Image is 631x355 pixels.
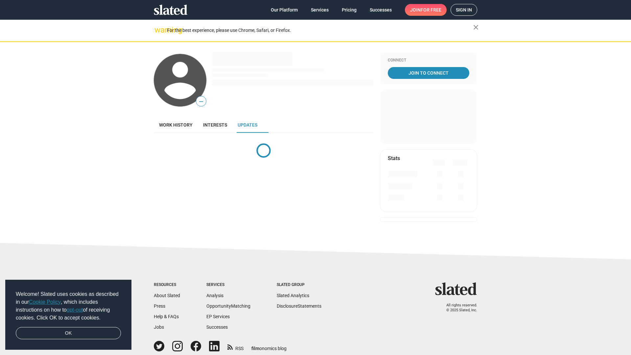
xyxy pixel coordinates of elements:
div: cookieconsent [5,280,131,350]
a: Successes [206,324,228,330]
a: filmonomics blog [251,340,287,352]
a: RSS [227,342,244,352]
span: — [196,97,206,106]
span: Work history [159,122,193,128]
a: Sign in [451,4,477,16]
a: DisclosureStatements [277,303,321,309]
a: Analysis [206,293,223,298]
a: Work history [154,117,198,133]
a: EP Services [206,314,230,319]
a: Updates [232,117,263,133]
mat-card-title: Stats [388,155,400,162]
span: Pricing [342,4,357,16]
span: for free [421,4,441,16]
mat-icon: close [472,23,480,31]
span: Our Platform [271,4,298,16]
a: Joinfor free [405,4,447,16]
a: OpportunityMatching [206,303,250,309]
a: opt-out [67,307,83,313]
span: Sign in [456,4,472,15]
span: Successes [370,4,392,16]
a: Help & FAQs [154,314,179,319]
div: For the best experience, please use Chrome, Safari, or Firefox. [167,26,473,35]
span: Interests [203,122,227,128]
a: Press [154,303,165,309]
a: Slated Analytics [277,293,309,298]
span: Join [410,4,441,16]
span: Services [311,4,329,16]
a: Jobs [154,324,164,330]
mat-icon: warning [154,26,162,34]
span: Join To Connect [389,67,468,79]
a: Successes [364,4,397,16]
span: Welcome! Slated uses cookies as described in our , which includes instructions on how to of recei... [16,290,121,322]
a: Pricing [337,4,362,16]
a: About Slated [154,293,180,298]
span: Updates [238,122,257,128]
a: Our Platform [266,4,303,16]
a: Join To Connect [388,67,469,79]
span: film [251,346,259,351]
a: Interests [198,117,232,133]
a: Services [306,4,334,16]
div: Resources [154,282,180,288]
a: Cookie Policy [29,299,61,305]
p: All rights reserved. © 2025 Slated, Inc. [439,303,477,313]
div: Slated Group [277,282,321,288]
a: dismiss cookie message [16,327,121,340]
div: Services [206,282,250,288]
div: Connect [388,58,469,63]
